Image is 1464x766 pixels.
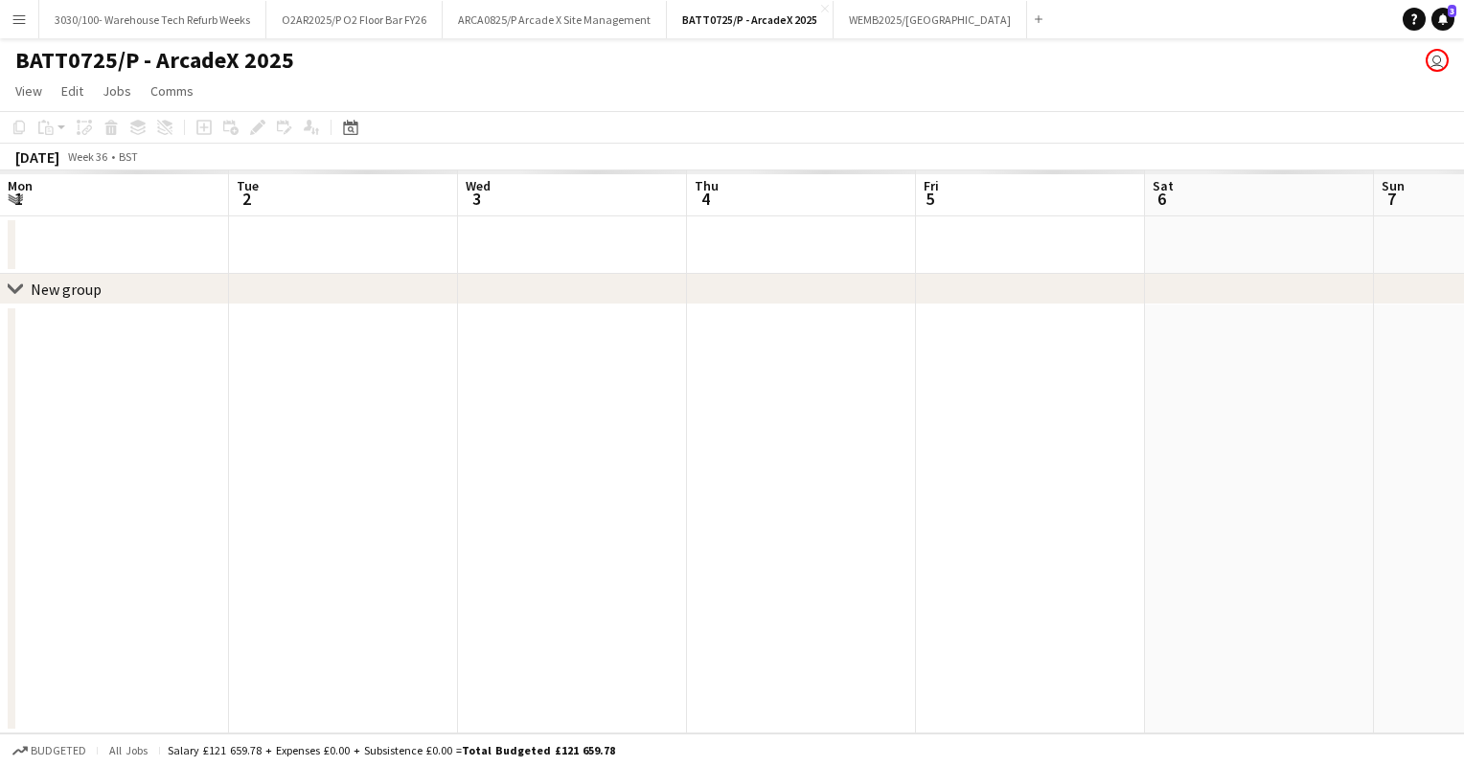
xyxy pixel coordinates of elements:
[39,1,266,38] button: 3030/100- Warehouse Tech Refurb Weeks
[15,147,59,167] div: [DATE]
[1431,8,1454,31] a: 3
[54,79,91,103] a: Edit
[143,79,201,103] a: Comms
[1426,49,1449,72] app-user-avatar: Callum Rhodes
[1379,188,1405,210] span: 7
[31,744,86,757] span: Budgeted
[1448,5,1456,17] span: 3
[834,1,1027,38] button: WEMB2025/[GEOGRAPHIC_DATA]
[1150,188,1174,210] span: 6
[921,188,939,210] span: 5
[103,82,131,100] span: Jobs
[1153,177,1174,194] span: Sat
[463,188,491,210] span: 3
[168,743,615,757] div: Salary £121 659.78 + Expenses £0.00 + Subsistence £0.00 =
[10,740,89,761] button: Budgeted
[234,188,259,210] span: 2
[31,280,102,299] div: New group
[924,177,939,194] span: Fri
[5,188,33,210] span: 1
[105,743,151,757] span: All jobs
[443,1,667,38] button: ARCA0825/P Arcade X Site Management
[63,149,111,164] span: Week 36
[95,79,139,103] a: Jobs
[15,82,42,100] span: View
[1382,177,1405,194] span: Sun
[61,82,83,100] span: Edit
[466,177,491,194] span: Wed
[266,1,443,38] button: O2AR2025/P O2 Floor Bar FY26
[8,177,33,194] span: Mon
[8,79,50,103] a: View
[150,82,194,100] span: Comms
[237,177,259,194] span: Tue
[667,1,834,38] button: BATT0725/P - ArcadeX 2025
[15,46,294,75] h1: BATT0725/P - ArcadeX 2025
[692,188,719,210] span: 4
[119,149,138,164] div: BST
[695,177,719,194] span: Thu
[462,743,615,757] span: Total Budgeted £121 659.78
